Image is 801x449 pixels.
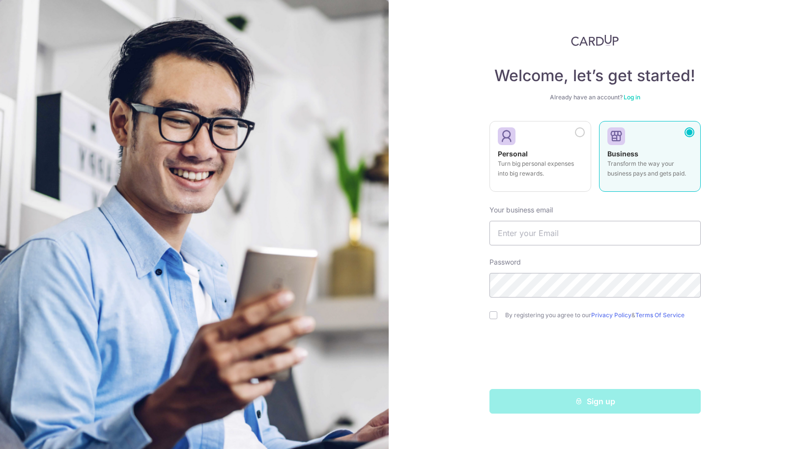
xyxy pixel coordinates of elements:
strong: Business [607,150,638,158]
p: Transform the way your business pays and gets paid. [607,159,692,179]
iframe: reCAPTCHA [520,339,670,377]
img: CardUp Logo [571,34,619,46]
a: Privacy Policy [591,311,631,319]
h4: Welcome, let’s get started! [489,66,701,86]
strong: Personal [498,150,528,158]
a: Personal Turn big personal expenses into big rewards. [489,121,591,198]
label: By registering you agree to our & [505,311,701,319]
label: Password [489,257,521,267]
div: Already have an account? [489,93,701,101]
a: Terms Of Service [635,311,685,319]
p: Turn big personal expenses into big rewards. [498,159,583,179]
label: Your business email [489,205,553,215]
a: Log in [624,93,640,101]
a: Business Transform the way your business pays and gets paid. [599,121,701,198]
input: Enter your Email [489,221,701,245]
